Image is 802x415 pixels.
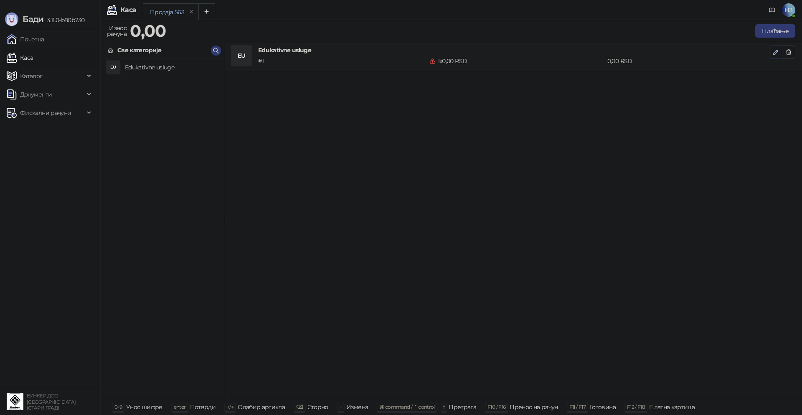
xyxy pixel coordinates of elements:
button: Плаћање [755,24,795,38]
div: 0,00 RSD [606,56,771,66]
span: Бади [23,14,43,24]
span: 0-9 [114,404,122,410]
div: EU [231,46,251,66]
div: Унос шифре [126,402,162,412]
div: Сторно [307,402,328,412]
div: EU [107,61,120,74]
button: Add tab [198,3,215,20]
div: Измена [346,402,368,412]
div: Пренос на рачун [510,402,558,412]
div: grid [101,59,224,399]
h4: Edukativne usluge [125,61,218,74]
span: НЗ [782,3,795,17]
span: + [340,404,342,410]
img: Logo [5,13,18,26]
small: БУНКЕР ДОО [GEOGRAPHIC_DATA] (СТАРИ ГРАД) [27,393,76,411]
div: Готовина [590,402,616,412]
a: Почетна [7,31,44,48]
span: F12 / F18 [627,404,645,410]
span: F11 / F17 [569,404,586,410]
span: Документи [20,86,52,103]
span: 3.11.0-b80b730 [43,16,84,24]
div: Одабир артикла [238,402,285,412]
div: 1 x 0,00 RSD [428,56,605,66]
div: Износ рачуна [105,23,128,39]
span: Каталог [20,68,43,84]
span: ↑/↓ [227,404,233,410]
span: ⌘ command / ⌃ control [379,404,435,410]
span: f [443,404,444,410]
h4: Edukativne usluge [258,46,769,55]
span: enter [174,404,186,410]
div: Продаја 563 [150,8,184,17]
div: Каса [120,7,136,13]
span: Фискални рачуни [20,104,71,121]
div: Све категорије [117,46,161,55]
span: ⌫ [296,404,303,410]
a: Каса [7,49,33,66]
div: Платна картица [649,402,695,412]
strong: 0,00 [130,20,166,41]
div: Претрага [449,402,476,412]
a: Документација [765,3,779,17]
span: F10 / F16 [487,404,505,410]
div: # 1 [256,56,428,66]
img: 64x64-companyLogo-d200c298-da26-4023-afd4-f376f589afb5.jpeg [7,393,23,410]
div: Потврди [190,402,216,412]
button: remove [186,8,197,15]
